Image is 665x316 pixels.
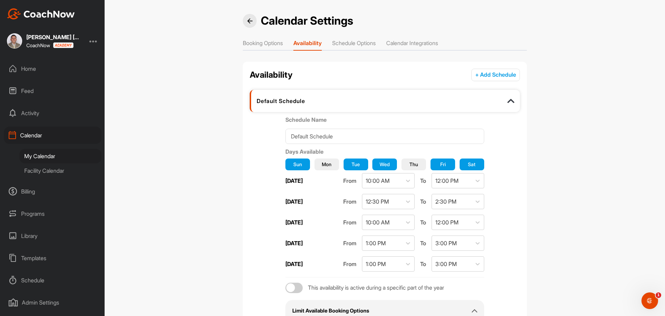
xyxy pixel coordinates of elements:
li: Schedule Options [332,39,376,50]
span: To [420,177,426,185]
label: [DATE] [285,240,303,247]
span: To [420,197,426,206]
label: [DATE] [285,261,303,267]
div: Calendar [4,127,101,144]
div: 10:00 AM [366,177,390,185]
span: Wed [380,161,390,168]
span: Sun [293,161,302,168]
div: Billing [4,183,101,200]
div: Admin Settings [4,294,101,311]
span: Thu [409,161,418,168]
img: info [507,97,514,104]
div: 1:00 PM [366,260,386,268]
span: From [343,260,356,268]
div: 10:00 AM [366,218,390,227]
div: Templates [4,249,101,267]
span: This availability is active during a specific part of the year [308,284,444,291]
div: 1:00 PM [366,239,386,247]
span: Sat [468,161,476,168]
img: Back [247,18,252,24]
div: My Calendar [19,149,101,163]
div: 2:30 PM [435,197,456,206]
img: CoachNow acadmey [53,42,73,48]
div: Feed [4,82,101,100]
span: From [343,239,356,247]
label: [DATE] [285,219,303,226]
iframe: Intercom live chat [641,292,658,309]
span: Fri [440,161,446,168]
div: Schedule [4,272,101,289]
button: Tue [344,159,368,170]
button: Wed [372,159,397,170]
label: Schedule Name [285,116,484,124]
span: To [420,239,426,247]
span: 1 [656,292,661,298]
div: Facility Calendar [19,163,101,178]
span: From [343,197,356,206]
div: 12:00 PM [435,177,459,185]
img: CoachNow [7,8,75,19]
img: square_0ade9b29a01d013c47883038bb051d47.jpg [7,33,22,49]
div: 12:00 PM [435,218,459,227]
li: Booking Options [243,39,283,50]
div: Default Schedule [257,97,476,104]
li: Calendar Integrations [386,39,438,50]
div: Activity [4,104,101,122]
div: CoachNow [26,42,73,48]
h2: Availability [250,69,293,81]
label: [DATE] [285,198,303,205]
button: Sun [285,159,310,170]
button: + Add Schedule [471,69,520,81]
span: Mon [322,161,331,168]
div: Programs [4,205,101,222]
span: Tue [352,161,360,168]
h2: Calendar Settings [261,14,353,28]
span: To [420,260,426,268]
h2: Limit Available Booking Options [292,307,369,315]
div: [PERSON_NAME] [PERSON_NAME] [26,34,82,40]
div: 3:00 PM [435,260,457,268]
label: [DATE] [285,177,303,184]
span: From [343,218,356,227]
label: Days Available [285,148,323,155]
span: From [343,177,356,185]
span: To [420,218,426,227]
div: Library [4,227,101,245]
button: Fri [431,159,455,170]
div: 3:00 PM [435,239,457,247]
button: Sat [460,159,484,170]
button: Mon [314,159,339,170]
li: Availability [293,39,322,50]
div: 12:30 PM [366,197,389,206]
div: Home [4,60,101,77]
button: Thu [401,159,426,170]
